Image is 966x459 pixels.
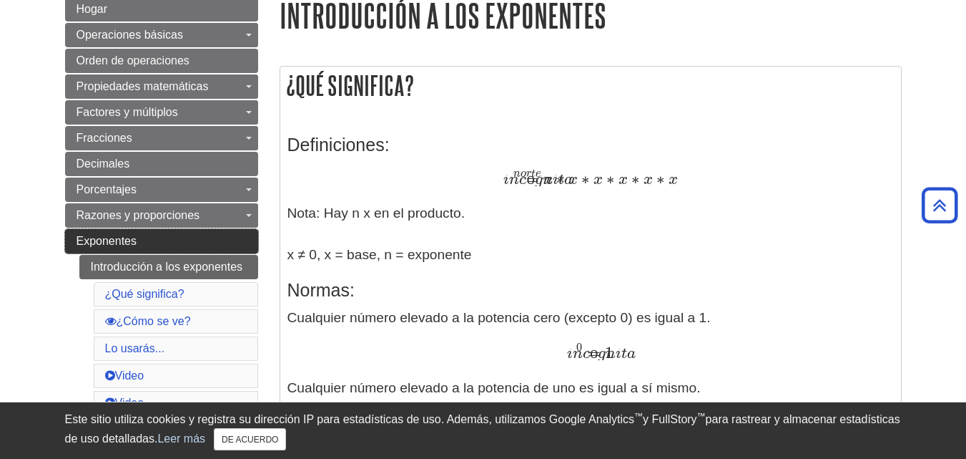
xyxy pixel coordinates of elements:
font: Normas: [287,280,355,300]
font: incógnita [567,346,636,362]
a: Leer más [157,433,205,445]
font: x [568,172,578,188]
font: x [543,172,553,188]
a: ¿Qué significa? [105,288,184,300]
font: 1 [605,343,613,362]
font: ™ [697,411,706,421]
font: ¿Cómo se ve? [117,315,191,327]
font: Hogar [77,3,108,15]
font: Razones y proporciones [77,209,200,221]
a: Video [105,397,144,409]
a: Decimales [65,152,258,176]
font: x [618,172,628,188]
font: Fracciones [77,132,132,144]
a: Fracciones [65,126,258,150]
a: Porcentajes [65,178,258,202]
font: Decimales [77,158,130,170]
font: Orden de operaciones [77,54,189,67]
font: x [669,172,678,188]
font: Este sitio utiliza cookies y registra su dirección IP para estadísticas de uso. Además, utilizamo... [65,413,635,425]
font: Nota: Hay n x en el producto. [287,206,465,221]
a: Razones y proporciones [65,203,258,228]
font: Video [115,397,144,409]
font: Definiciones: [287,135,390,155]
font: Factores y múltiplos [77,106,178,118]
button: Cerca [214,428,286,450]
font: Video [115,369,144,382]
font: ∗ [581,169,590,188]
font: 0 [576,340,582,354]
font: Introducción a los exponentes [91,261,243,273]
font: Porcentajes [77,183,137,195]
a: Lo usarás... [105,342,165,354]
font: ¿Qué significa? [286,71,414,100]
a: ¿Cómo se ve? [105,315,191,327]
font: ™ [634,411,643,421]
font: norte [513,168,541,180]
a: Volver arriba [917,195,962,215]
font: Operaciones básicas [77,29,183,41]
a: Operaciones básicas [65,23,258,47]
font: Cualquier número elevado a la potencia cero (excepto 0) es igual a 1. [287,310,711,325]
a: Exponentes [65,229,258,253]
font: DE ACUERDO [222,435,278,445]
font: para rastrear y almacenar estadísticas de uso detalladas. [65,413,900,445]
font: ∗ [631,169,640,188]
font: Propiedades matemáticas [77,80,209,92]
a: Orden de operaciones [65,49,258,73]
font: = [588,343,601,362]
font: ∗ [656,169,665,188]
font: y FullStory [643,413,697,425]
font: Cualquier número elevado a la potencia de uno es igual a sí mismo. [287,380,701,395]
a: Factores y múltiplos [65,100,258,125]
font: x [644,172,653,188]
a: Video [105,369,144,382]
font: ∗ [606,169,615,188]
a: Propiedades matemáticas [65,74,258,99]
font: x [593,172,603,188]
a: Introducción a los exponentes [79,255,258,279]
font: Exponentes [77,235,137,247]
font: x ≠ 0, x = base, n = exponente [287,247,472,262]
font: incógnita [503,172,573,188]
